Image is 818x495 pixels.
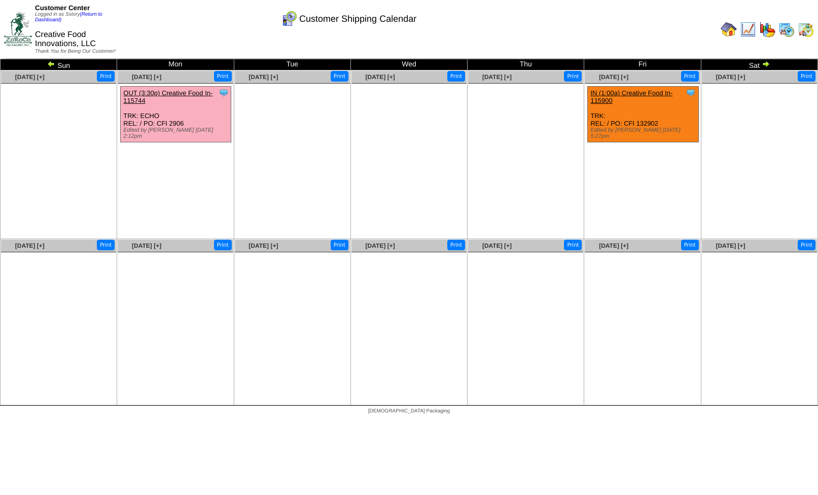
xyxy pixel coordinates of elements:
[590,127,698,139] div: Edited by [PERSON_NAME] [DATE] 5:27pm
[447,240,465,250] button: Print
[701,59,817,70] td: Sat
[564,71,582,82] button: Print
[681,240,699,250] button: Print
[281,11,297,27] img: calendarcustomer.gif
[778,21,795,37] img: calendarprod.gif
[590,89,672,104] a: IN (1:00a) Creative Food In-115900
[447,71,465,82] button: Print
[798,21,814,37] img: calendarinout.gif
[214,240,232,250] button: Print
[599,242,628,249] a: [DATE] [+]
[248,242,278,249] a: [DATE] [+]
[584,59,701,70] td: Fri
[759,21,775,37] img: graph.gif
[219,88,229,98] img: Tooltip
[681,71,699,82] button: Print
[798,71,815,82] button: Print
[331,71,348,82] button: Print
[35,30,96,48] span: Creative Food Innovations, LLC
[35,4,90,12] span: Customer Center
[299,14,416,24] span: Customer Shipping Calendar
[35,49,116,54] span: Thank You for Being Our Customer!
[716,73,745,81] a: [DATE] [+]
[331,240,348,250] button: Print
[1,59,117,70] td: Sun
[468,59,584,70] td: Thu
[368,408,450,414] span: [DEMOGRAPHIC_DATA] Packaging
[35,12,102,23] a: (Return to Dashboard)
[482,73,512,81] a: [DATE] [+]
[588,87,698,142] div: TRK: REL: / PO: CFI 132902
[740,21,756,37] img: line_graph.gif
[123,127,231,139] div: Edited by [PERSON_NAME] [DATE] 2:12pm
[15,73,45,81] a: [DATE] [+]
[248,73,278,81] a: [DATE] [+]
[721,21,737,37] img: home.gif
[798,240,815,250] button: Print
[4,12,32,46] img: ZoRoCo_Logo(Green%26Foil)%20jpg.webp
[35,12,102,23] span: Logged in as Sstory
[117,59,234,70] td: Mon
[366,73,395,81] a: [DATE] [+]
[97,71,115,82] button: Print
[599,73,628,81] a: [DATE] [+]
[716,242,745,249] a: [DATE] [+]
[350,59,467,70] td: Wed
[47,60,55,68] img: arrowleft.gif
[366,242,395,249] a: [DATE] [+]
[762,60,770,68] img: arrowright.gif
[686,88,696,98] img: Tooltip
[97,240,115,250] button: Print
[482,242,512,249] a: [DATE] [+]
[214,71,232,82] button: Print
[132,242,161,249] a: [DATE] [+]
[564,240,582,250] button: Print
[15,242,45,249] a: [DATE] [+]
[123,89,212,104] a: OUT (3:30p) Creative Food In-115744
[121,87,231,142] div: TRK: ECHO REL: / PO: CFI 2906
[132,73,161,81] a: [DATE] [+]
[234,59,350,70] td: Tue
